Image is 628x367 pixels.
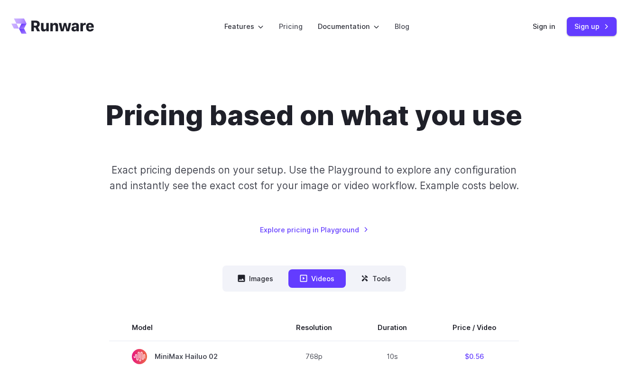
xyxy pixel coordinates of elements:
th: Resolution [273,314,355,341]
a: Pricing [279,21,303,32]
a: Blog [395,21,409,32]
label: Features [224,21,264,32]
label: Documentation [318,21,379,32]
th: Duration [355,314,430,341]
a: Sign in [533,21,555,32]
p: Exact pricing depends on your setup. Use the Playground to explore any configuration and instantl... [102,162,526,194]
th: Model [109,314,273,341]
h1: Pricing based on what you use [106,99,522,132]
th: Price / Video [430,314,519,341]
button: Tools [350,269,402,288]
a: Go to / [11,18,94,34]
button: Images [226,269,285,288]
span: MiniMax Hailuo 02 [132,349,250,364]
a: Explore pricing in Playground [260,224,369,235]
button: Videos [288,269,346,288]
a: Sign up [567,17,617,36]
